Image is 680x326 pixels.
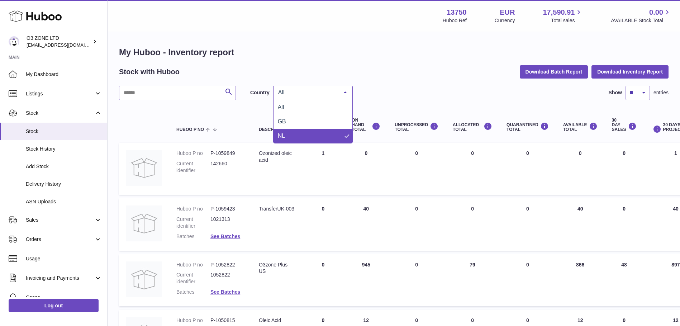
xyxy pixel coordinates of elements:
span: 0 [526,150,529,156]
td: 0 [556,143,605,195]
span: All [276,89,338,96]
dd: 142660 [210,160,244,174]
a: See Batches [210,233,240,239]
span: 17,590.91 [543,8,575,17]
div: ALLOCATED Total [453,122,492,132]
dt: Current identifier [176,216,210,230]
span: Add Stock [26,163,102,170]
dt: Huboo P no [176,150,210,157]
span: entries [653,89,669,96]
td: 866 [556,254,605,307]
td: 48 [605,254,644,307]
span: Stock [26,110,94,117]
dt: Huboo P no [176,317,210,324]
h1: My Huboo - Inventory report [119,47,669,58]
div: O3zone Plus US [259,261,294,275]
td: 0 [344,143,387,195]
span: ASN Uploads [26,198,102,205]
span: AVAILABLE Stock Total [611,17,671,24]
td: 0 [446,143,499,195]
span: Sales [26,217,94,223]
span: Total sales [551,17,583,24]
span: NL [278,133,285,139]
td: 79 [446,254,499,307]
div: Ozonized oleic acid [259,150,294,164]
a: See Batches [210,289,240,295]
span: 0 [526,262,529,268]
span: Orders [26,236,94,243]
td: 40 [344,198,387,251]
span: Usage [26,255,102,262]
td: 0 [605,198,644,251]
dt: Batches [176,233,210,240]
span: GB [278,118,286,124]
td: 0 [301,198,344,251]
span: 0 [526,206,529,212]
div: QUARANTINED Total [507,122,549,132]
dd: 1021313 [210,216,244,230]
strong: 13750 [447,8,467,17]
label: Show [609,89,622,96]
button: Download Inventory Report [591,65,669,78]
div: ON HAND Total [352,118,380,132]
a: 17,590.91 Total sales [543,8,583,24]
span: All [278,104,284,110]
div: Currency [495,17,515,24]
dt: Batches [176,289,210,296]
span: Huboo P no [176,127,204,132]
label: Country [250,89,270,96]
td: 0 [387,143,446,195]
dt: Current identifier [176,271,210,285]
a: 0.00 AVAILABLE Stock Total [611,8,671,24]
div: Huboo Ref [443,17,467,24]
span: Delivery History [26,181,102,188]
img: hello@o3zoneltd.co.uk [9,36,19,47]
td: 945 [344,254,387,307]
span: My Dashboard [26,71,102,78]
h2: Stock with Huboo [119,67,180,77]
td: 0 [387,198,446,251]
td: 0 [446,198,499,251]
span: Invoicing and Payments [26,275,94,282]
div: Oleic Acid [259,317,294,324]
button: Download Batch Report [520,65,588,78]
td: 1 [301,143,344,195]
span: Stock [26,128,102,135]
td: 40 [556,198,605,251]
div: UNPROCESSED Total [395,122,438,132]
td: 0 [605,143,644,195]
td: 0 [301,254,344,307]
dd: P-1059849 [210,150,244,157]
div: O3 ZONE LTD [27,35,91,48]
div: AVAILABLE Total [563,122,598,132]
div: TransferUK-003 [259,205,294,212]
img: product image [126,261,162,297]
span: Stock History [26,146,102,152]
dd: P-1050815 [210,317,244,324]
dt: Huboo P no [176,205,210,212]
dt: Current identifier [176,160,210,174]
strong: EUR [500,8,515,17]
span: [EMAIL_ADDRESS][DOMAIN_NAME] [27,42,105,48]
img: product image [126,150,162,186]
span: Description [259,127,288,132]
td: 0 [387,254,446,307]
dd: P-1052822 [210,261,244,268]
img: product image [126,205,162,241]
dd: P-1059423 [210,205,244,212]
dt: Huboo P no [176,261,210,268]
span: 0.00 [649,8,663,17]
span: Listings [26,90,94,97]
a: Log out [9,299,99,312]
div: 30 DAY SALES [612,118,637,132]
span: 0 [526,317,529,323]
dd: 1052822 [210,271,244,285]
span: Cases [26,294,102,301]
